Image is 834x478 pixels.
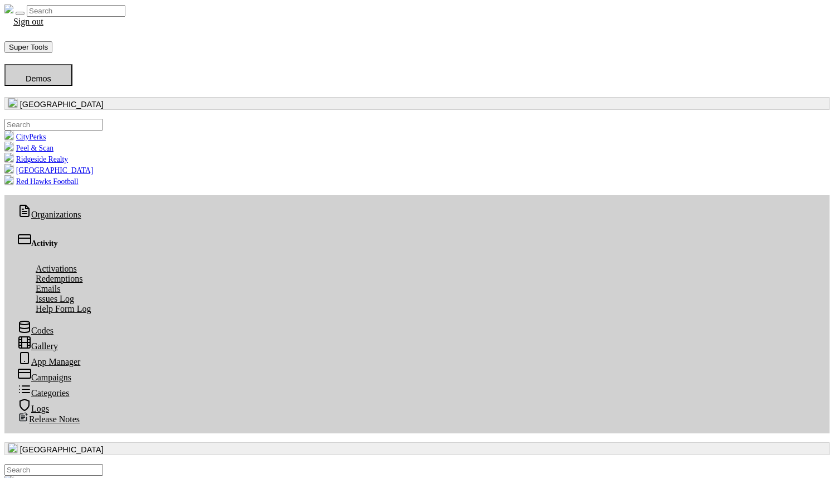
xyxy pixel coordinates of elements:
[4,464,103,476] input: .form-control-sm
[27,302,100,315] a: Help Form Log
[4,97,830,110] button: [GEOGRAPHIC_DATA]
[4,119,830,186] ul: [GEOGRAPHIC_DATA]
[27,5,125,17] input: Search
[4,144,53,152] a: Peel & Scan
[27,292,83,305] a: Issues Log
[4,41,52,53] button: Super Tools
[4,153,13,162] img: mqtmdW2lgt3F7IVbFvpqGuNrUBzchY4PLaWToHMU.png
[4,142,13,151] img: xEJfzBn14Gqk52WXYUPJGPZZY80lB8Gpb3Y1ccPk.png
[9,402,58,415] a: Logs
[8,98,17,107] img: 0SBPtshqTvrgEtdEgrWk70gKnUHZpYRm94MZ5hDb.png
[4,64,72,86] button: Demos
[18,233,816,248] div: Activity
[9,387,78,399] a: Categories
[4,177,79,186] a: Red Hawks Football
[4,131,13,139] img: KU1gjHo6iQoewuS2EEpjC7SefdV31G12oQhDVBj4.png
[9,413,89,426] a: Release Notes
[16,12,25,15] button: Toggle navigation
[27,262,86,275] a: Activations
[27,282,69,295] a: Emails
[9,355,89,368] a: App Manager
[4,442,830,455] button: [GEOGRAPHIC_DATA]
[9,208,90,221] a: Organizations
[4,4,13,13] img: real_perks_logo-01.svg
[4,133,46,141] a: CityPerks
[9,371,80,384] a: Campaigns
[4,175,13,184] img: B4TTOcektNnJKTnx2IcbGdeHDbTXjfJiwl6FNTjm.png
[4,15,52,28] a: Sign out
[4,119,103,131] input: .form-control-sm
[4,166,93,175] a: [GEOGRAPHIC_DATA]
[9,340,67,353] a: Gallery
[8,443,17,452] img: 0SBPtshqTvrgEtdEgrWk70gKnUHZpYRm94MZ5hDb.png
[27,272,91,285] a: Redemptions
[9,324,62,337] a: Codes
[4,164,13,173] img: LcHXC8OmAasj0nmL6Id6sMYcOaX2uzQAQ5e8h748.png
[4,155,68,163] a: Ridgeside Realty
